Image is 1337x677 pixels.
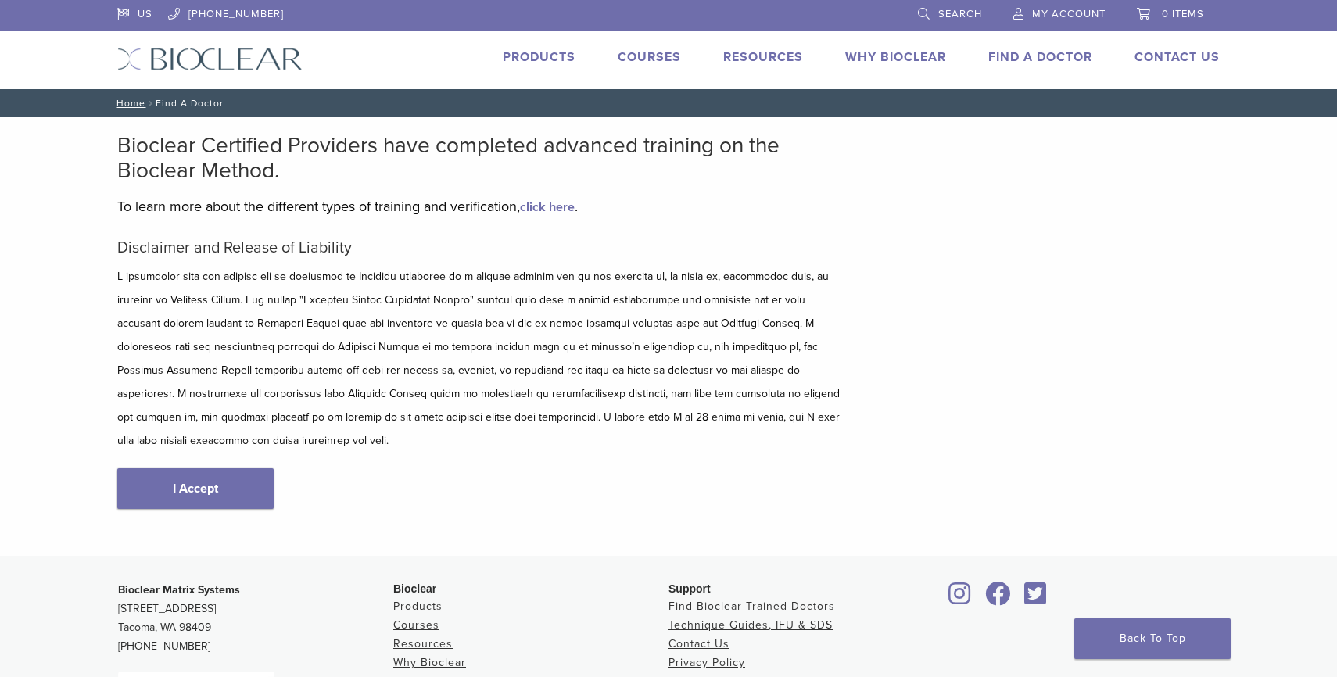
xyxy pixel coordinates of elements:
[118,581,393,656] p: [STREET_ADDRESS] Tacoma, WA 98409 [PHONE_NUMBER]
[117,195,844,218] p: To learn more about the different types of training and verification, .
[117,238,844,257] h5: Disclaimer and Release of Liability
[117,133,844,183] h2: Bioclear Certified Providers have completed advanced training on the Bioclear Method.
[845,49,946,65] a: Why Bioclear
[118,583,240,596] strong: Bioclear Matrix Systems
[944,591,977,607] a: Bioclear
[618,49,681,65] a: Courses
[117,265,844,453] p: L ipsumdolor sita con adipisc eli se doeiusmod te Incididu utlaboree do m aliquae adminim ven qu ...
[668,656,745,669] a: Privacy Policy
[117,468,274,509] a: I Accept
[1134,49,1220,65] a: Contact Us
[393,600,443,613] a: Products
[668,637,729,650] a: Contact Us
[668,582,711,595] span: Support
[393,637,453,650] a: Resources
[117,48,303,70] img: Bioclear
[503,49,575,65] a: Products
[1019,591,1052,607] a: Bioclear
[988,49,1092,65] a: Find A Doctor
[1162,8,1204,20] span: 0 items
[980,591,1016,607] a: Bioclear
[106,89,1231,117] nav: Find A Doctor
[393,618,439,632] a: Courses
[112,98,145,109] a: Home
[393,582,436,595] span: Bioclear
[1074,618,1231,659] a: Back To Top
[145,99,156,107] span: /
[723,49,803,65] a: Resources
[1032,8,1106,20] span: My Account
[668,600,835,613] a: Find Bioclear Trained Doctors
[393,656,466,669] a: Why Bioclear
[520,199,575,215] a: click here
[668,618,833,632] a: Technique Guides, IFU & SDS
[938,8,982,20] span: Search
